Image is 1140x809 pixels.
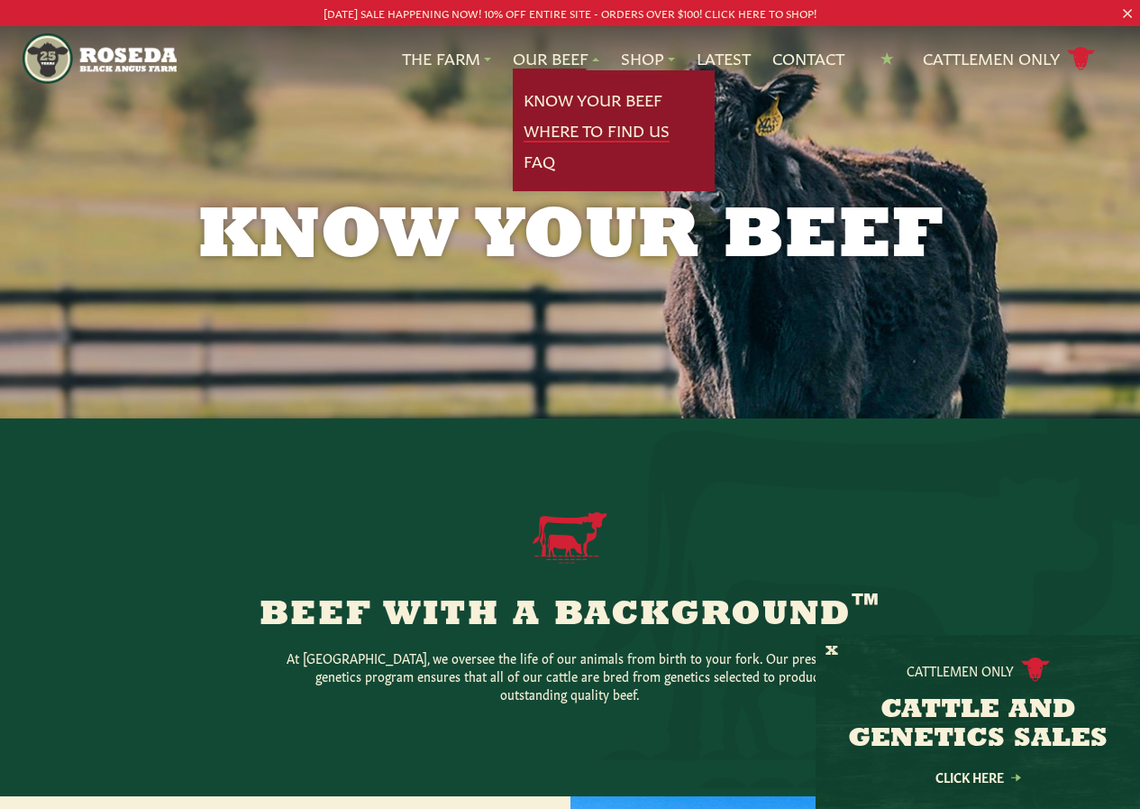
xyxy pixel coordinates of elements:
img: https://roseda.com/wp-content/uploads/2021/05/roseda-25-header.png [23,33,177,84]
a: Shop [621,47,675,70]
a: Contact [772,47,844,70]
h2: Beef With a Background [224,578,917,634]
a: FAQ [524,150,555,173]
a: Cattlemen Only [923,43,1096,75]
h3: CATTLE AND GENETICS SALES [838,696,1117,754]
a: Latest [697,47,751,70]
p: [DATE] SALE HAPPENING NOW! 10% OFF ENTIRE SITE - ORDERS OVER $100! CLICK HERE TO SHOP! [57,4,1083,23]
sup: ™ [852,591,880,620]
p: Cattlemen Only [907,661,1014,679]
button: X [825,642,838,661]
a: Our Beef [513,47,599,70]
a: Where To Find Us [524,119,670,142]
nav: Main Navigation [23,26,1117,91]
a: Click Here [897,771,1059,783]
a: Know Your Beef [524,88,662,112]
img: cattle-icon.svg [1021,657,1050,682]
a: The Farm [402,47,491,70]
p: At [GEOGRAPHIC_DATA], we oversee the life of our animals from birth to your fork. Our prestigious... [282,648,859,703]
h1: Know Your Beef [109,202,1032,274]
